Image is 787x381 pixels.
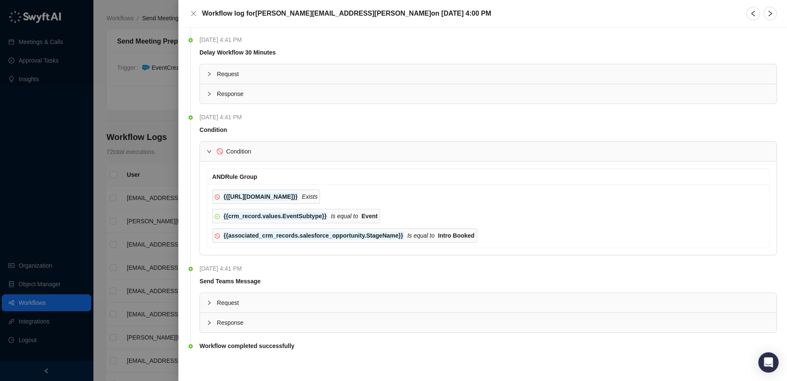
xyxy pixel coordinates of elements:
[199,264,246,273] span: [DATE] 4:41 PM
[215,233,220,238] span: stop
[199,278,260,285] strong: Send Teams Message
[207,149,212,154] span: expanded
[217,318,770,327] span: Response
[207,71,212,77] span: collapsed
[199,49,276,56] strong: Delay Workflow 30 Minutes
[199,343,295,349] strong: Workflow completed successfully
[224,232,403,239] strong: {{associated_crm_records.salesforce_opportunity.StageName}}
[226,148,251,155] span: Condition
[217,89,770,99] span: Response
[217,69,770,79] span: Request
[217,298,770,307] span: Request
[361,213,377,219] strong: Event
[207,300,212,305] span: collapsed
[212,173,257,180] span: AND Rule Group
[217,148,223,154] span: stop
[758,352,779,373] div: Open Intercom Messenger
[224,193,298,200] strong: {{[URL][DOMAIN_NAME]}}
[202,8,491,19] h5: Workflow log for [PERSON_NAME][EMAIL_ADDRESS][PERSON_NAME] on [DATE] 4:00 PM
[438,232,474,239] strong: Intro Booked
[767,10,773,17] span: right
[302,193,317,200] i: Exists
[199,126,227,133] strong: Condition
[215,214,220,219] span: check-circle
[189,8,199,19] button: Close
[750,10,757,17] span: left
[407,232,435,239] i: Is equal to
[224,213,327,219] strong: {{crm_record.values.EventSubtype}}
[207,320,212,325] span: collapsed
[215,195,220,200] span: stop
[190,10,197,17] span: close
[207,91,212,96] span: collapsed
[199,35,246,44] span: [DATE] 4:41 PM
[331,213,358,219] i: Is equal to
[199,112,246,122] span: [DATE] 4:41 PM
